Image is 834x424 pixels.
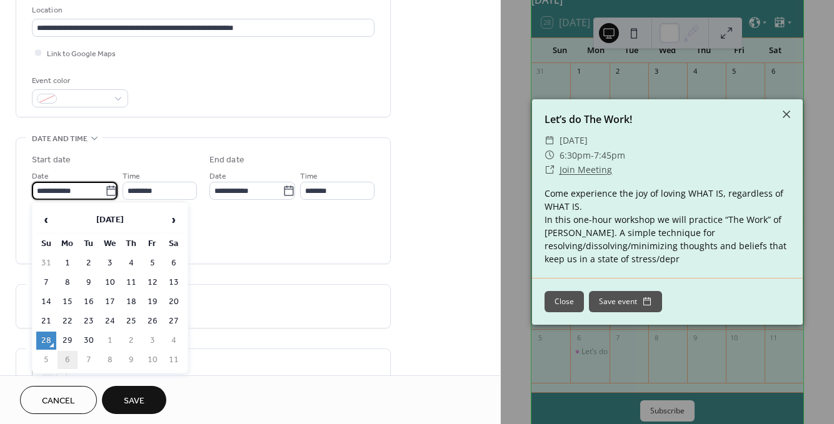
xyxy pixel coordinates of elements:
[32,132,88,145] span: Date and time
[79,332,99,350] td: 30
[100,293,120,311] td: 17
[560,149,591,161] span: 6:30pm
[121,274,141,292] td: 11
[594,149,625,161] span: 7:45pm
[164,254,184,272] td: 6
[36,332,56,350] td: 28
[121,254,141,272] td: 4
[32,4,372,17] div: Location
[79,293,99,311] td: 16
[164,332,184,350] td: 4
[58,254,78,272] td: 1
[79,274,99,292] td: 9
[100,351,120,369] td: 8
[124,395,144,408] span: Save
[121,293,141,311] td: 18
[143,235,163,253] th: Fr
[42,395,75,408] span: Cancel
[58,351,78,369] td: 6
[20,386,97,414] button: Cancel
[164,312,184,330] td: 27
[300,170,318,183] span: Time
[164,293,184,311] td: 20
[37,207,56,232] span: ‹
[143,332,163,350] td: 3
[121,332,141,350] td: 2
[143,254,163,272] td: 5
[32,170,49,183] span: Date
[591,149,594,161] span: -
[143,293,163,311] td: 19
[32,154,71,167] div: Start date
[58,312,78,330] td: 22
[123,170,140,183] span: Time
[100,235,120,253] th: We
[560,164,612,175] a: Join Meeting
[36,312,56,330] td: 21
[143,274,163,292] td: 12
[36,254,56,272] td: 31
[36,274,56,292] td: 7
[100,254,120,272] td: 3
[560,133,588,148] span: [DATE]
[58,235,78,253] th: Mo
[47,47,116,61] span: Link to Google Maps
[79,351,99,369] td: 7
[545,112,632,126] a: Let’s do The Work!
[58,332,78,350] td: 29
[164,351,184,369] td: 11
[36,351,56,369] td: 5
[36,235,56,253] th: Su
[58,274,78,292] td: 8
[532,187,803,265] div: Come experience the joy of loving WHAT IS, regardless of WHAT IS. In this one-hour workshop we wi...
[79,235,99,253] th: Tu
[100,274,120,292] td: 10
[545,162,555,177] div: ​
[121,235,141,253] th: Th
[58,207,163,234] th: [DATE]
[209,154,244,167] div: End date
[121,312,141,330] td: 25
[32,74,126,87] div: Event color
[79,312,99,330] td: 23
[545,291,584,312] button: Close
[143,351,163,369] td: 10
[58,293,78,311] td: 15
[545,148,555,163] div: ​
[100,332,120,350] td: 1
[164,274,184,292] td: 13
[100,312,120,330] td: 24
[545,133,555,148] div: ​
[589,291,662,312] button: Save event
[121,351,141,369] td: 9
[102,386,166,414] button: Save
[79,254,99,272] td: 2
[209,170,226,183] span: Date
[36,293,56,311] td: 14
[164,207,183,232] span: ›
[164,235,184,253] th: Sa
[143,312,163,330] td: 26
